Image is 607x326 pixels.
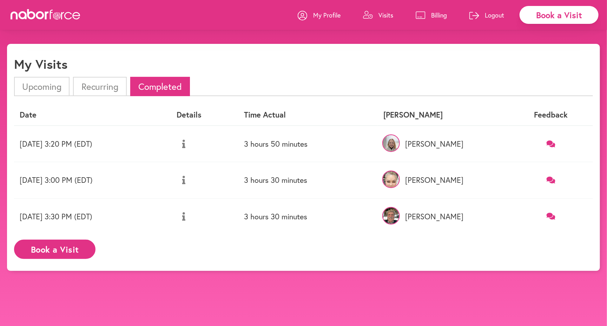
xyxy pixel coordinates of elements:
p: Visits [378,11,393,19]
a: Book a Visit [14,245,95,252]
p: Logout [485,11,504,19]
div: Book a Visit [520,6,599,24]
a: Billing [416,5,447,26]
p: Billing [431,11,447,19]
p: [PERSON_NAME] [383,175,504,185]
td: [DATE] 3:20 PM (EDT) [14,126,171,162]
th: Date [14,105,171,125]
th: [PERSON_NAME] [378,105,509,125]
th: Feedback [509,105,593,125]
img: XTNvWgkGRzas5KozkHkA [382,134,400,152]
a: Visits [363,5,393,26]
img: ZDY6Y8CtQBaLwN8lSsW5 [382,207,400,225]
td: [DATE] 3:30 PM (EDT) [14,198,171,234]
p: My Profile [313,11,341,19]
button: Book a Visit [14,240,95,259]
td: [DATE] 3:00 PM (EDT) [14,162,171,198]
img: 1nTXs7KETdSOs4PL95XV [382,171,400,188]
p: [PERSON_NAME] [383,212,504,221]
td: 3 hours 30 minutes [238,198,378,234]
li: Recurring [73,77,126,96]
a: Logout [469,5,504,26]
a: My Profile [298,5,341,26]
th: Time Actual [238,105,378,125]
td: 3 hours 50 minutes [238,126,378,162]
h1: My Visits [14,56,67,72]
li: Upcoming [14,77,70,96]
td: 3 hours 30 minutes [238,162,378,198]
p: [PERSON_NAME] [383,139,504,148]
th: Details [171,105,238,125]
li: Completed [130,77,190,96]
